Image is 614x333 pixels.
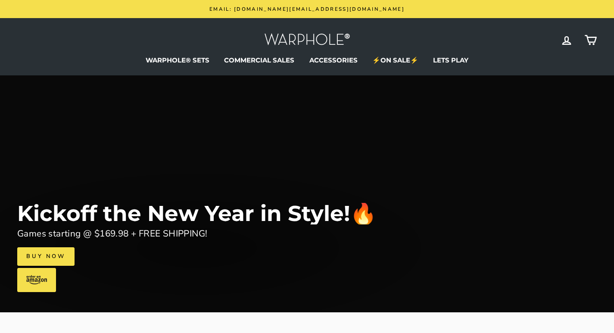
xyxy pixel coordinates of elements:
a: ⚡ON SALE⚡ [366,54,425,67]
a: COMMERCIAL SALES [218,54,301,67]
span: Email: [DOMAIN_NAME][EMAIL_ADDRESS][DOMAIN_NAME] [209,6,405,12]
div: Kickoff the New Year in Style!🔥 [17,203,377,224]
img: amazon-logo.svg [26,275,47,285]
a: Email: [DOMAIN_NAME][EMAIL_ADDRESS][DOMAIN_NAME] [19,4,595,14]
img: Warphole [264,31,350,50]
a: Buy Now [17,247,75,265]
ul: Primary [17,54,597,67]
a: LETS PLAY [427,54,475,67]
a: ACCESSORIES [303,54,364,67]
div: Games starting @ $169.98 + FREE SHIPPING! [17,227,207,241]
a: WARPHOLE® SETS [139,54,216,67]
